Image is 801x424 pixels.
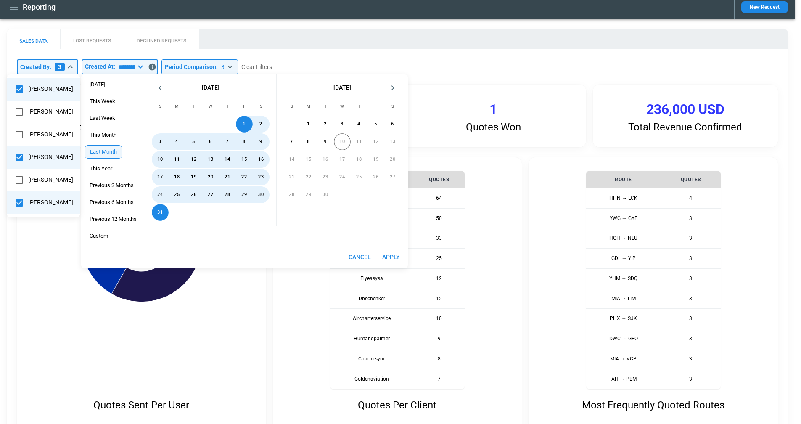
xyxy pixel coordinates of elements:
[28,154,73,161] span: [PERSON_NAME]
[28,199,73,206] span: [PERSON_NAME]
[28,85,73,93] span: [PERSON_NAME]
[28,176,73,183] span: [PERSON_NAME]
[28,108,73,115] span: [PERSON_NAME]
[28,131,73,138] span: [PERSON_NAME]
